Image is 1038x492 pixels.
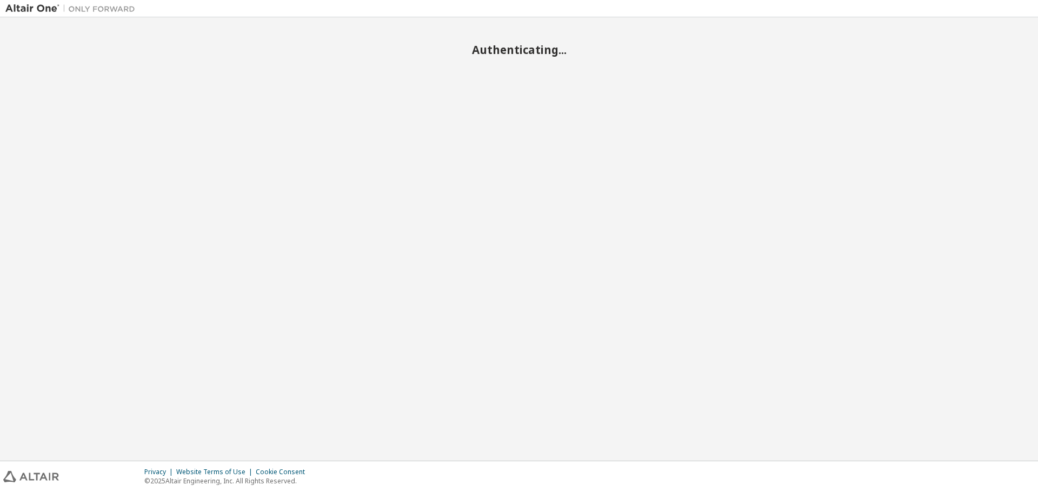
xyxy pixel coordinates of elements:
div: Cookie Consent [256,468,311,476]
img: Altair One [5,3,141,14]
p: © 2025 Altair Engineering, Inc. All Rights Reserved. [144,476,311,486]
img: altair_logo.svg [3,471,59,482]
div: Privacy [144,468,176,476]
h2: Authenticating... [5,43,1033,57]
div: Website Terms of Use [176,468,256,476]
